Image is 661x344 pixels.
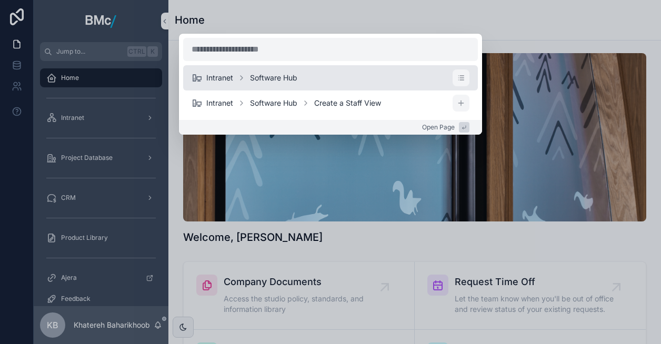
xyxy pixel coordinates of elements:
[183,65,478,116] div: scrollable content
[314,98,381,108] span: Create a Staff View
[206,98,233,108] span: Intranet
[250,98,297,108] span: Software Hub
[422,123,455,131] span: Open Page
[206,73,233,83] span: Intranet
[250,73,297,83] span: Software Hub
